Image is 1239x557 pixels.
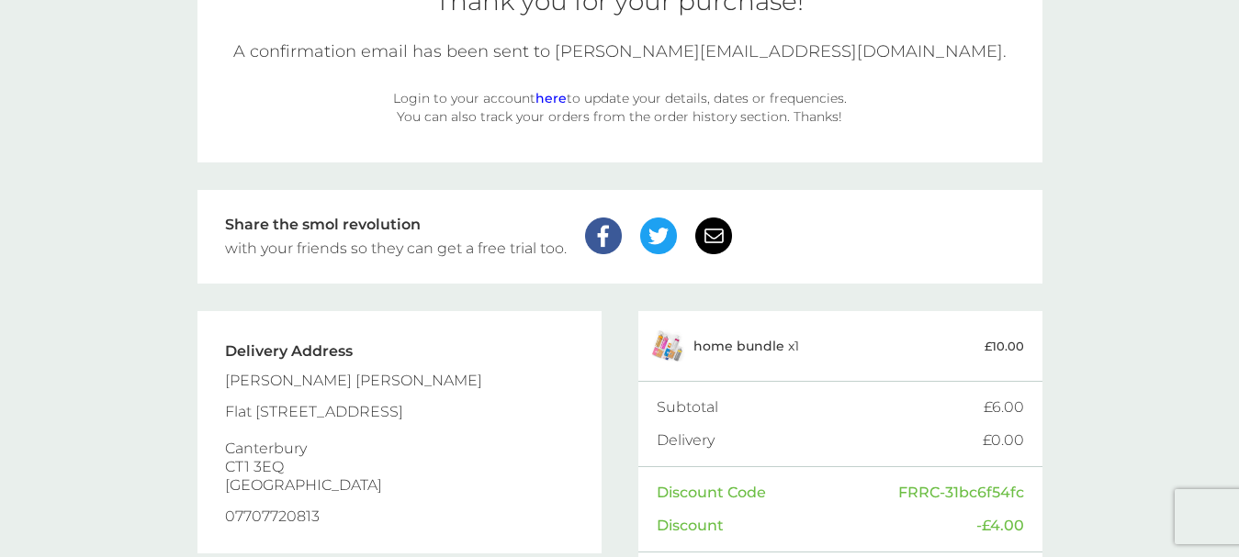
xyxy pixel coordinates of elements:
[657,433,983,448] div: Delivery
[390,89,850,126] div: Login to your account to update your details, dates or frequencies. You can also track your order...
[225,41,1015,61] div: A confirmation email has been sent to [PERSON_NAME][EMAIL_ADDRESS][DOMAIN_NAME].
[225,217,567,232] div: Share the smol revolution
[535,90,567,106] a: here
[225,344,482,359] div: Delivery Address
[585,217,622,254] img: facebook.png
[898,485,1024,500] div: FRRC-31bc6f54fc
[695,217,732,254] img: email.png
[640,217,677,254] img: twitter.png
[985,337,1024,356] p: £10.00
[984,400,1024,415] div: £6.00
[225,372,482,390] div: [PERSON_NAME] [PERSON_NAME]
[976,518,1024,533] div: -£4.00
[693,338,784,354] span: home bundle
[225,507,482,526] div: 07707720813
[983,433,1024,448] div: £0.00
[225,241,567,256] div: with your friends so they can get a free trial too.
[693,339,799,353] p: x 1
[657,400,984,415] div: Subtotal
[657,485,898,500] div: Discount Code
[225,403,482,495] div: Flat [STREET_ADDRESS] Canterbury CT1 3EQ [GEOGRAPHIC_DATA]
[657,518,976,533] div: Discount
